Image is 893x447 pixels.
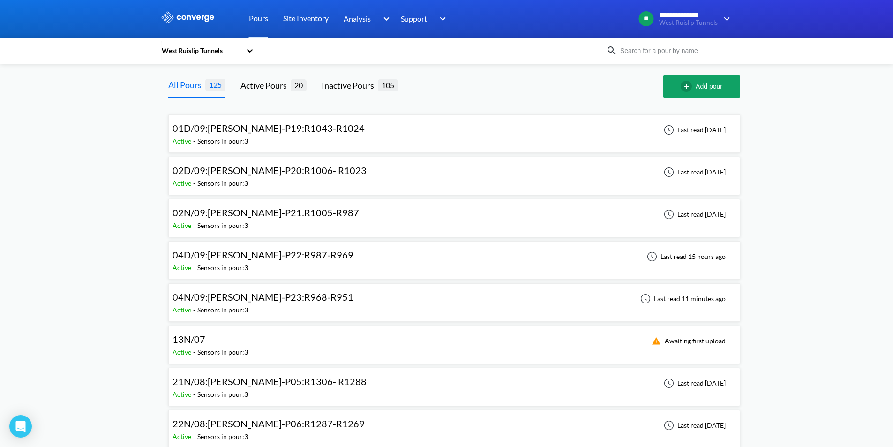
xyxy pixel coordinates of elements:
[681,81,696,92] img: add-circle-outline.svg
[646,335,728,347] div: Awaiting first upload
[659,124,728,136] div: Last read [DATE]
[197,432,248,442] div: Sensors in pour: 3
[606,45,617,56] img: icon-search.svg
[161,11,215,23] img: logo_ewhite.svg
[168,210,740,218] a: 02N/09:[PERSON_NAME]-P21:R1005-R987Active-Sensors in pour:3Last read [DATE]
[193,348,197,356] span: -
[173,306,193,314] span: Active
[193,137,197,145] span: -
[168,379,740,386] a: 21N/08:[PERSON_NAME]-P05:R1306- R1288Active-Sensors in pour:3Last read [DATE]
[378,79,398,91] span: 105
[173,333,205,345] span: 13N/07
[197,347,248,357] div: Sensors in pour: 3
[168,167,740,175] a: 02D/09:[PERSON_NAME]-P20:R1006- R1023Active-Sensors in pour:3Last read [DATE]
[197,178,248,189] div: Sensors in pour: 3
[193,390,197,398] span: -
[240,79,291,92] div: Active Pours
[173,376,367,387] span: 21N/08:[PERSON_NAME]-P05:R1306- R1288
[291,79,307,91] span: 20
[168,336,740,344] a: 13N/07Active-Sensors in pour:3Awaiting first upload
[659,420,728,431] div: Last read [DATE]
[642,251,728,262] div: Last read 15 hours ago
[434,13,449,24] img: downArrow.svg
[173,291,353,303] span: 04N/09:[PERSON_NAME]-P23:R968-R951
[193,221,197,229] span: -
[197,220,248,231] div: Sensors in pour: 3
[173,165,367,176] span: 02D/09:[PERSON_NAME]-P20:R1006- R1023
[168,421,740,429] a: 22N/08:[PERSON_NAME]-P06:R1287-R1269Active-Sensors in pour:3Last read [DATE]
[173,418,365,429] span: 22N/08:[PERSON_NAME]-P06:R1287-R1269
[659,19,718,26] span: West Ruislip Tunnels
[161,45,241,56] div: West Ruislip Tunnels
[9,415,32,438] div: Open Intercom Messenger
[718,13,733,24] img: downArrow.svg
[168,252,740,260] a: 04D/09:[PERSON_NAME]-P22:R987-R969Active-Sensors in pour:3Last read 15 hours ago
[173,432,193,440] span: Active
[173,179,193,187] span: Active
[193,306,197,314] span: -
[173,137,193,145] span: Active
[659,209,728,220] div: Last read [DATE]
[168,78,205,91] div: All Pours
[401,13,427,24] span: Support
[659,378,728,389] div: Last read [DATE]
[197,305,248,315] div: Sensors in pour: 3
[205,79,225,91] span: 125
[168,294,740,302] a: 04N/09:[PERSON_NAME]-P23:R968-R951Active-Sensors in pour:3Last read 11 minutes ago
[173,390,193,398] span: Active
[635,293,728,304] div: Last read 11 minutes ago
[173,348,193,356] span: Active
[193,179,197,187] span: -
[193,264,197,272] span: -
[617,45,731,56] input: Search for a pour by name
[344,13,371,24] span: Analysis
[173,221,193,229] span: Active
[659,167,728,178] div: Last read [DATE]
[168,125,740,133] a: 01D/09:[PERSON_NAME]-P19:R1043-R1024Active-Sensors in pour:3Last read [DATE]
[193,432,197,440] span: -
[377,13,392,24] img: downArrow.svg
[197,136,248,146] div: Sensors in pour: 3
[663,75,740,98] button: Add pour
[197,263,248,273] div: Sensors in pour: 3
[173,249,353,260] span: 04D/09:[PERSON_NAME]-P22:R987-R969
[173,264,193,272] span: Active
[173,122,365,134] span: 01D/09:[PERSON_NAME]-P19:R1043-R1024
[322,79,378,92] div: Inactive Pours
[173,207,359,218] span: 02N/09:[PERSON_NAME]-P21:R1005-R987
[197,389,248,400] div: Sensors in pour: 3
